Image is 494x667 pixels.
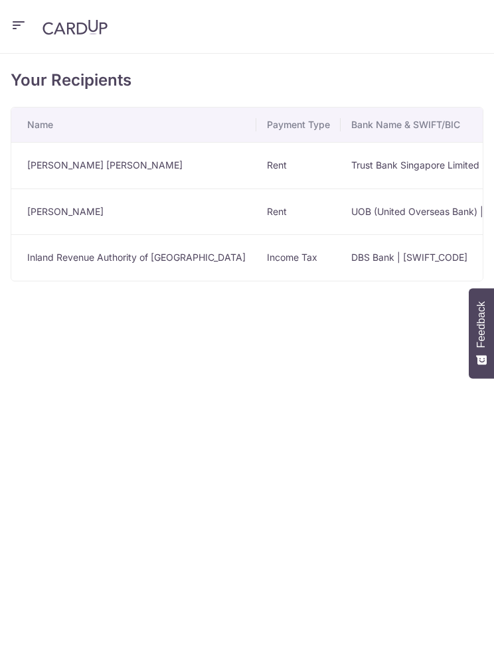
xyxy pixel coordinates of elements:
th: Name [11,108,256,142]
td: Income Tax [256,234,341,281]
td: Rent [256,142,341,188]
td: [PERSON_NAME] [11,188,256,235]
img: CardUp [42,19,108,35]
th: Payment Type [256,108,341,142]
span: Feedback [475,301,487,348]
td: Rent [256,188,341,235]
h4: Your Recipients [11,70,483,91]
td: [PERSON_NAME] [PERSON_NAME] [11,142,256,188]
td: Inland Revenue Authority of [GEOGRAPHIC_DATA] [11,234,256,281]
button: Feedback - Show survey [469,288,494,378]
